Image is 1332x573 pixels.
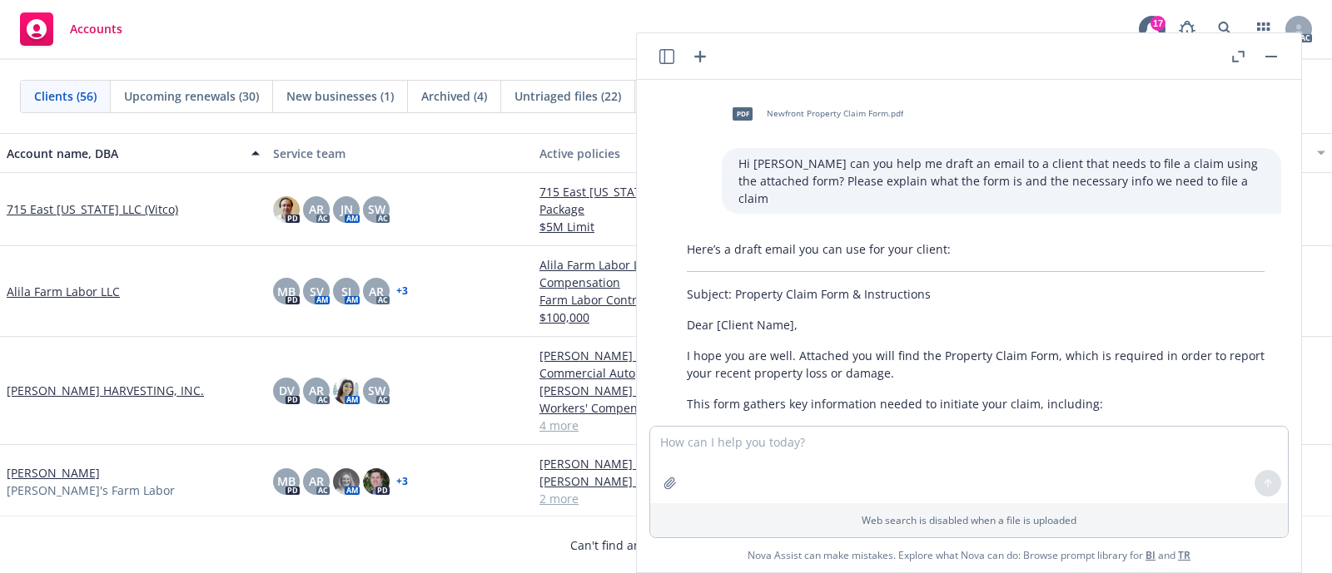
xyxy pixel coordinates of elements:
[7,145,241,162] div: Account name, DBA
[1151,16,1165,31] div: 17
[124,87,259,105] span: Upcoming renewals (30)
[70,22,122,36] span: Accounts
[1146,548,1156,562] a: BI
[539,347,793,382] a: [PERSON_NAME] HARVESTING, INC. - Commercial Auto
[1209,12,1242,46] a: Search
[396,286,408,296] a: + 3
[7,464,100,482] a: [PERSON_NAME]
[1170,12,1204,46] a: Report a Bug
[421,87,487,105] span: Archived (4)
[539,382,793,417] a: [PERSON_NAME] HARVESTING, INC. - Workers' Compensation
[533,133,799,173] button: Active policies
[286,87,394,105] span: New businesses (1)
[570,536,762,554] span: Can't find an account?
[687,240,1265,258] p: Here’s a draft email you can use for your client:
[733,107,753,120] span: pdf
[539,417,793,434] a: 4 more
[309,382,324,399] span: AR
[7,482,175,499] span: [PERSON_NAME]'s Farm Labor
[767,108,903,119] span: Newfront Property Claim Form.pdf
[368,200,385,218] span: SW
[539,183,793,218] a: 715 East [US_STATE] LLC (Vitco) - Commercial Package
[310,283,324,300] span: SV
[7,382,204,399] a: [PERSON_NAME] HARVESTING, INC.
[309,200,324,218] span: AR
[539,455,793,472] a: [PERSON_NAME] - Commercial Auto
[277,283,296,300] span: MB
[368,382,385,399] span: SW
[660,513,1278,527] p: Web search is disabled when a file is uploaded
[539,256,793,291] a: Alila Farm Labor LLC - Workers' Compensation
[34,87,97,105] span: Clients (56)
[7,200,178,218] a: 715 East [US_STATE] LLC (Vitco)
[396,477,408,487] a: + 3
[539,490,793,507] a: 2 more
[309,472,324,490] span: AR
[7,283,120,300] a: Alila Farm Labor LLC
[539,472,793,490] a: [PERSON_NAME] - General Liability
[687,395,1265,412] p: This form gathers key information needed to initiate your claim, including:
[363,468,390,495] img: photo
[722,93,907,135] div: pdfNewfront Property Claim Form.pdf
[277,472,296,490] span: MB
[273,196,300,223] img: photo
[539,218,793,235] a: $5M Limit
[539,291,793,326] a: Farm Labor Contractor - Bond Amount: $100,000
[273,145,526,162] div: Service team
[13,6,129,52] a: Accounts
[738,155,1265,207] p: Hi [PERSON_NAME] can you help me draft an email to a client that needs to file a claim using the ...
[687,347,1265,382] p: I hope you are well. Attached you will find the Property Claim Form, which is required in order t...
[333,468,360,495] img: photo
[1178,548,1190,562] a: TR
[514,87,621,105] span: Untriaged files (22)
[369,283,384,300] span: AR
[279,382,295,399] span: DV
[687,285,1265,303] p: Subject: Property Claim Form & Instructions
[340,200,353,218] span: JN
[341,283,351,300] span: SJ
[687,316,1265,333] p: Dear [Client Name],
[539,145,793,162] div: Active policies
[333,378,360,404] img: photo
[1247,12,1280,46] a: Switch app
[266,133,533,173] button: Service team
[748,538,1190,572] span: Nova Assist can make mistakes. Explore what Nova can do: Browse prompt library for and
